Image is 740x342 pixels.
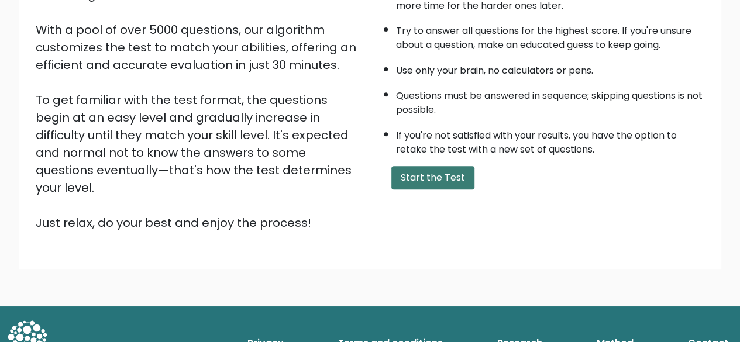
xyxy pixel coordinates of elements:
[396,123,705,157] li: If you're not satisfied with your results, you have the option to retake the test with a new set ...
[391,166,474,189] button: Start the Test
[396,58,705,78] li: Use only your brain, no calculators or pens.
[396,18,705,52] li: Try to answer all questions for the highest score. If you're unsure about a question, make an edu...
[396,83,705,117] li: Questions must be answered in sequence; skipping questions is not possible.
